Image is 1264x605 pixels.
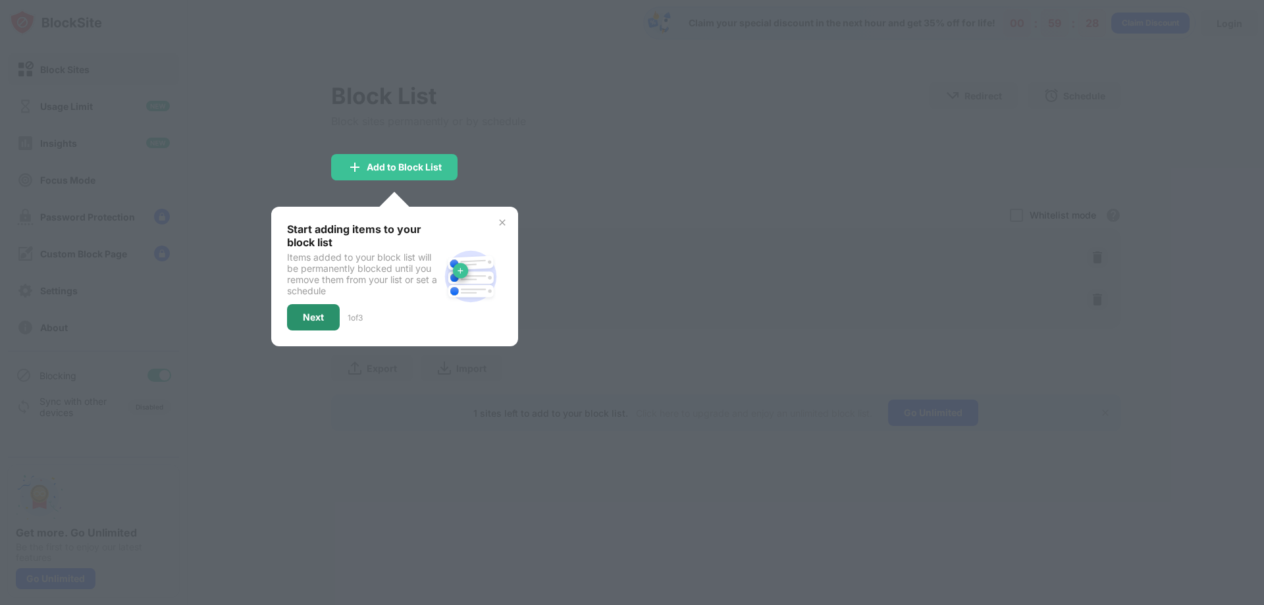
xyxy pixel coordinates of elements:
div: 1 of 3 [348,313,363,323]
div: Items added to your block list will be permanently blocked until you remove them from your list o... [287,251,439,296]
div: Next [303,312,324,323]
div: Start adding items to your block list [287,223,439,249]
div: Add to Block List [367,162,442,172]
img: block-site.svg [439,245,502,308]
img: x-button.svg [497,217,508,228]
